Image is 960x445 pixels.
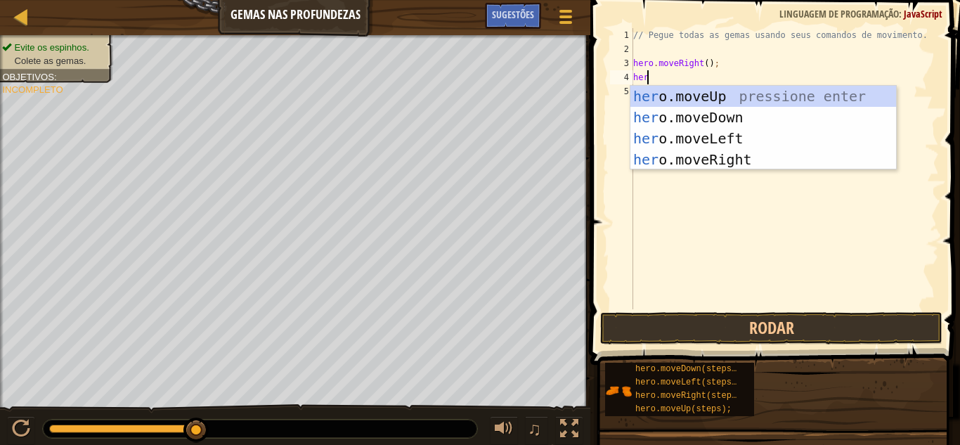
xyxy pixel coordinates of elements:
div: 4 [610,70,633,84]
span: : [54,72,57,82]
button: ♫ [525,416,549,445]
span: : [899,7,904,20]
span: hero.moveRight(steps); [635,391,746,401]
img: portrait.png [605,378,632,404]
button: Mostrar menu do jogo [548,3,583,36]
span: hero.moveDown(steps); [635,364,741,374]
span: JavaScript [904,7,942,20]
span: Evite os espinhos. [15,42,89,52]
span: Sugestões [492,8,534,21]
button: Rodar [600,312,942,344]
button: Ctrl + P: Play [7,416,35,445]
span: Linguagem de programação [779,7,899,20]
span: Colete as gemas. [15,56,86,65]
button: Toggle fullscreen [555,416,583,445]
span: ♫ [528,418,542,439]
span: Objetivos [2,72,54,82]
span: Incompleto [2,84,63,94]
div: 1 [610,28,633,42]
li: Colete as gemas. [2,54,105,67]
span: hero.moveLeft(steps); [635,378,741,387]
div: 5 [610,84,633,98]
button: Ajuste o volume [490,416,518,445]
li: Evite os espinhos. [2,41,105,55]
span: hero.moveUp(steps); [635,404,732,414]
div: 2 [610,42,633,56]
div: 3 [610,56,633,70]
